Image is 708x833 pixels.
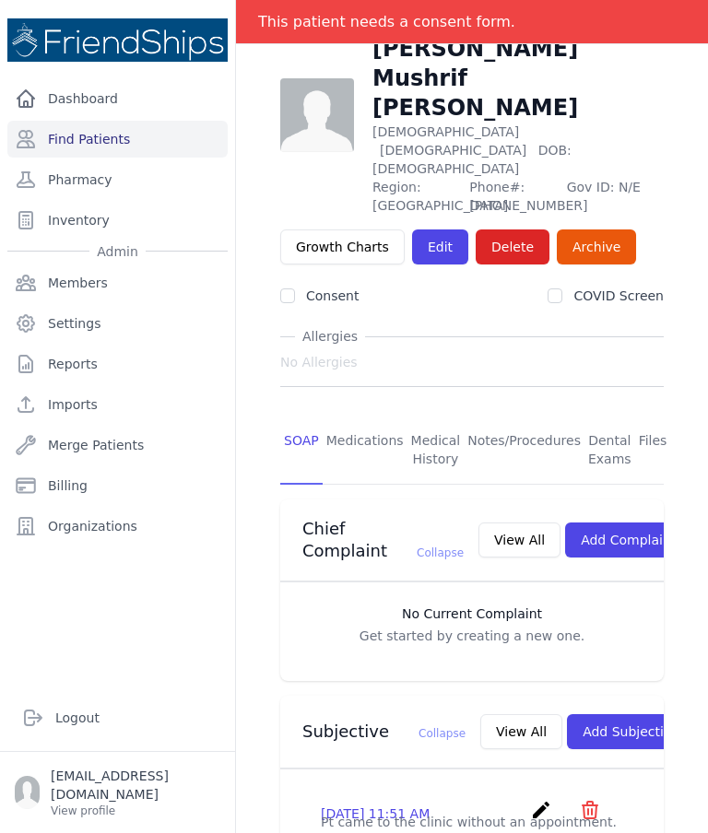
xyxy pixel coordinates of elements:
a: Find Patients [7,121,228,158]
a: Billing [7,467,228,504]
a: Reports [7,346,228,382]
a: Settings [7,305,228,342]
i: create [530,799,552,821]
a: Medications [323,416,407,485]
a: Organizations [7,508,228,545]
a: Pharmacy [7,161,228,198]
a: Inventory [7,202,228,239]
a: Edit [412,229,468,264]
a: Members [7,264,228,301]
span: Collapse [417,546,464,559]
a: Dental Exams [584,416,635,485]
button: Add Subjective [567,714,695,749]
p: [DATE] 11:51 AM [321,804,430,823]
span: [DEMOGRAPHIC_DATA] [380,143,526,158]
h3: Subjective [302,721,466,743]
span: Region: [GEOGRAPHIC_DATA] [372,178,458,215]
a: Medical History [407,416,465,485]
span: Phone#: [PHONE_NUMBER] [469,178,555,215]
a: create [530,807,557,825]
span: Collapse [419,727,466,740]
a: Notes/Procedures [464,416,584,485]
p: View profile [51,804,220,818]
button: View All [478,522,560,557]
p: [EMAIL_ADDRESS][DOMAIN_NAME] [51,767,220,804]
h3: Chief Complaint [302,518,464,562]
img: Medical Missions EMR [7,18,228,62]
h1: [PERSON_NAME] Mushrif [PERSON_NAME] [372,34,664,123]
a: Imports [7,386,228,423]
a: Merge Patients [7,427,228,463]
label: COVID Screen [573,288,664,303]
a: Dashboard [7,80,228,117]
button: Add Complaint [565,522,691,557]
a: Files [635,416,671,485]
span: Gov ID: N/E [567,178,664,215]
a: [EMAIL_ADDRESS][DOMAIN_NAME] View profile [15,767,220,818]
span: Admin [89,242,146,261]
a: Archive [557,229,636,264]
a: Growth Charts [280,229,405,264]
button: View All [480,714,562,749]
label: Consent [306,288,359,303]
button: Delete [476,229,549,264]
h3: No Current Complaint [299,604,645,623]
a: Logout [15,699,220,736]
span: Allergies [295,327,365,346]
img: person-242608b1a05df3501eefc295dc1bc67a.jpg [280,78,354,152]
a: SOAP [280,416,323,485]
nav: Tabs [280,416,664,485]
p: Get started by creating a new one. [299,627,645,645]
p: [DEMOGRAPHIC_DATA] [372,123,664,178]
span: No Allergies [280,353,358,371]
